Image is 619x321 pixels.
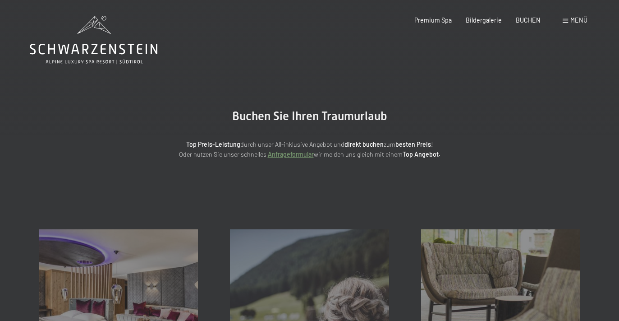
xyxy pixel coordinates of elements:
span: Menü [570,16,587,24]
strong: besten Preis [395,140,431,148]
a: Bildergalerie [466,16,502,24]
strong: Top Preis-Leistung [186,140,240,148]
a: BUCHEN [516,16,541,24]
p: durch unser All-inklusive Angebot und zum ! Oder nutzen Sie unser schnelles wir melden uns gleich... [111,140,508,160]
a: Premium Spa [414,16,452,24]
strong: direkt buchen [344,140,384,148]
strong: Top Angebot. [403,150,440,158]
a: Anfrageformular [268,150,314,158]
span: Buchen Sie Ihren Traumurlaub [232,109,387,123]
